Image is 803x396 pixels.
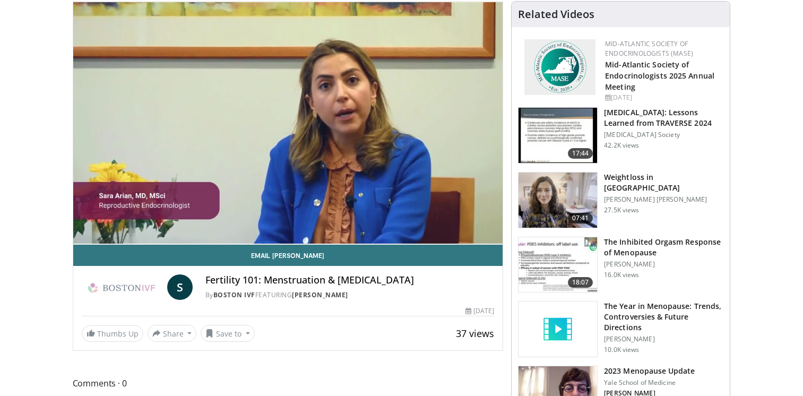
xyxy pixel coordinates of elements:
a: 17:44 [MEDICAL_DATA]: Lessons Learned from TRAVERSE 2024 [MEDICAL_DATA] Society 42.2K views [518,107,723,163]
div: [DATE] [465,306,494,316]
p: [MEDICAL_DATA] Society [604,131,723,139]
a: Thumbs Up [82,325,143,342]
span: Comments 0 [73,376,504,390]
h3: The Year in Menopause: Trends, Controversies & Future Directions [604,301,723,333]
button: Save to [201,325,255,342]
div: [DATE] [605,93,721,102]
span: 18:07 [568,277,593,288]
p: 27.5K views [604,206,639,214]
h3: Weightloss in [GEOGRAPHIC_DATA] [604,172,723,193]
img: video_placeholder_short.svg [519,302,597,357]
img: Boston IVF [82,274,163,300]
span: 17:44 [568,148,593,159]
p: [PERSON_NAME] [PERSON_NAME] [604,195,723,204]
a: Email [PERSON_NAME] [73,245,503,266]
h3: 2023 Menopause Update [604,366,695,376]
h4: Fertility 101: Menstruation & [MEDICAL_DATA] [205,274,494,286]
button: Share [148,325,197,342]
span: 07:41 [568,213,593,223]
h4: Related Videos [518,8,594,21]
p: [PERSON_NAME] [604,335,723,343]
a: S [167,274,193,300]
a: Mid-Atlantic Society of Endocrinologists 2025 Annual Meeting [605,59,714,92]
a: Mid-Atlantic Society of Endocrinologists (MASE) [605,39,693,58]
span: 37 views [456,327,494,340]
a: [PERSON_NAME] [292,290,348,299]
div: By FEATURING [205,290,494,300]
p: 10.0K views [604,346,639,354]
p: [PERSON_NAME] [604,260,723,269]
video-js: Video Player [73,2,503,245]
p: 42.2K views [604,141,639,150]
img: 1317c62a-2f0d-4360-bee0-b1bff80fed3c.150x105_q85_crop-smart_upscale.jpg [519,108,597,163]
p: 16.0K views [604,271,639,279]
a: Boston IVF [213,290,255,299]
h3: [MEDICAL_DATA]: Lessons Learned from TRAVERSE 2024 [604,107,723,128]
img: 283c0f17-5e2d-42ba-a87c-168d447cdba4.150x105_q85_crop-smart_upscale.jpg [519,237,597,292]
img: f382488c-070d-4809-84b7-f09b370f5972.png.150x105_q85_autocrop_double_scale_upscale_version-0.2.png [524,39,595,95]
img: 9983fed1-7565-45be-8934-aef1103ce6e2.150x105_q85_crop-smart_upscale.jpg [519,173,597,228]
a: 18:07 The Inhibited Orgasm Response of Menopause [PERSON_NAME] 16.0K views [518,237,723,293]
a: 07:41 Weightloss in [GEOGRAPHIC_DATA] [PERSON_NAME] [PERSON_NAME] 27.5K views [518,172,723,228]
p: Yale School of Medicine [604,378,695,387]
h3: The Inhibited Orgasm Response of Menopause [604,237,723,258]
a: The Year in Menopause: Trends, Controversies & Future Directions [PERSON_NAME] 10.0K views [518,301,723,357]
